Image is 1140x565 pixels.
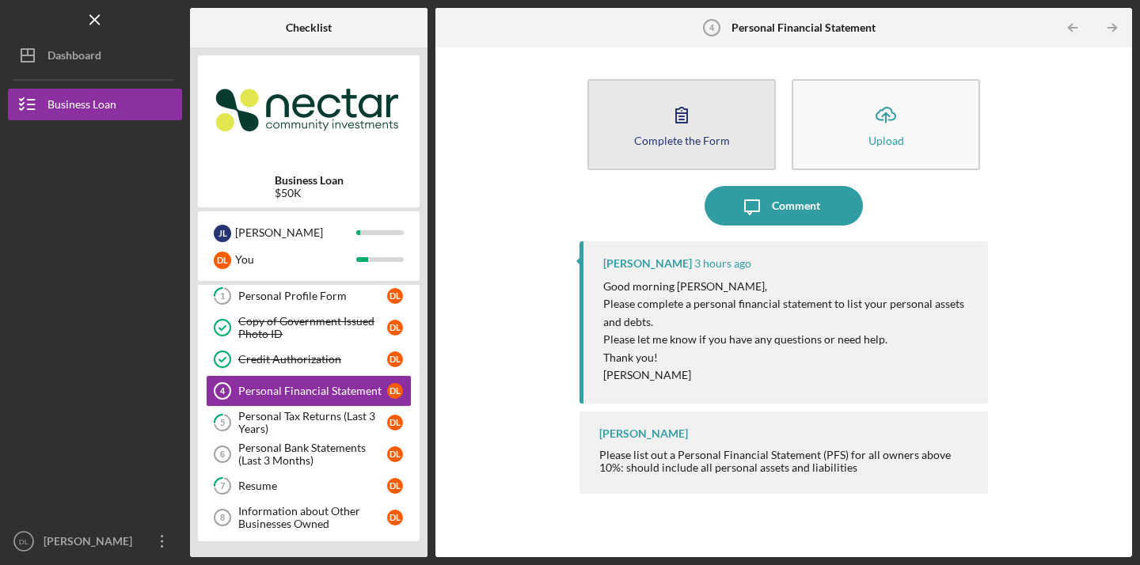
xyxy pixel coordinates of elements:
[206,438,412,470] a: 6Personal Bank Statements (Last 3 Months)DL
[731,21,876,34] b: Personal Financial Statement
[603,278,972,295] p: Good morning [PERSON_NAME],
[603,349,972,366] p: Thank you!
[238,410,387,435] div: Personal Tax Returns (Last 3 Years)
[47,89,116,124] div: Business Loan
[238,442,387,467] div: Personal Bank Statements (Last 3 Months)
[220,418,225,428] tspan: 5
[8,40,182,71] button: Dashboard
[238,385,387,397] div: Personal Financial Statement
[235,219,356,246] div: [PERSON_NAME]
[206,280,412,312] a: 1Personal Profile FormDL
[694,257,751,270] time: 2025-09-03 12:38
[587,79,776,170] button: Complete the Form
[387,415,403,430] div: D L
[387,351,403,367] div: D L
[206,502,412,533] a: 8Information about Other Businesses OwnedDL
[206,407,412,438] a: 5Personal Tax Returns (Last 3 Years)DL
[772,186,820,226] div: Comment
[220,449,225,459] tspan: 6
[603,331,972,348] p: Please let me know if you have any questions or need help.
[599,449,972,474] div: Please list out a Personal Financial Statement (PFS) for all owners above 10%: should include all...
[19,537,29,546] text: DL
[387,320,403,336] div: D L
[40,525,142,561] div: [PERSON_NAME]
[238,353,387,366] div: Credit Authorization
[8,89,182,120] button: Business Loan
[387,383,403,399] div: D L
[206,375,412,407] a: 4Personal Financial StatementDL
[238,290,387,302] div: Personal Profile Form
[206,470,412,502] a: 7ResumeDL
[387,446,403,462] div: D L
[238,315,387,340] div: Copy of Government Issued Photo ID
[286,21,332,34] b: Checklist
[238,480,387,492] div: Resume
[603,366,972,384] p: [PERSON_NAME]
[206,312,412,343] a: Copy of Government Issued Photo IDDL
[8,525,182,557] button: DL[PERSON_NAME]
[792,79,980,170] button: Upload
[387,288,403,304] div: D L
[603,257,692,270] div: [PERSON_NAME]
[47,40,101,75] div: Dashboard
[705,186,863,226] button: Comment
[220,513,225,522] tspan: 8
[275,187,344,199] div: $50K
[603,295,972,331] p: Please complete a personal financial statement to list your personal assets and debts.
[198,63,420,158] img: Product logo
[868,135,904,146] div: Upload
[235,246,356,273] div: You
[634,135,730,146] div: Complete the Form
[238,505,387,530] div: Information about Other Businesses Owned
[275,174,344,187] b: Business Loan
[220,481,226,491] tspan: 7
[220,291,225,301] tspan: 1
[206,343,412,375] a: Credit AuthorizationDL
[709,23,715,32] tspan: 4
[220,386,226,396] tspan: 4
[214,225,231,242] div: J L
[387,478,403,494] div: D L
[599,427,688,440] div: [PERSON_NAME]
[387,510,403,525] div: D L
[214,252,231,269] div: D L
